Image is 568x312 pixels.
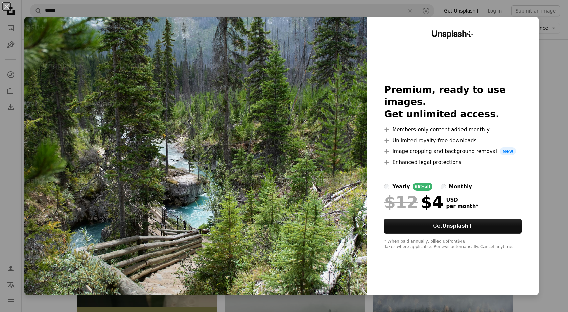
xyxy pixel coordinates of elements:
input: monthly [441,184,446,189]
span: $12 [384,193,418,211]
h2: Premium, ready to use images. Get unlimited access. [384,84,521,120]
span: USD [446,197,478,203]
strong: Unsplash+ [442,223,473,229]
span: per month * [446,203,478,209]
div: * When paid annually, billed upfront $48 Taxes where applicable. Renews automatically. Cancel any... [384,239,521,250]
div: yearly [392,183,410,191]
li: Members-only content added monthly [384,126,521,134]
li: Image cropping and background removal [384,147,521,155]
button: GetUnsplash+ [384,219,521,234]
div: $4 [384,193,443,211]
span: New [500,147,516,155]
div: monthly [449,183,472,191]
input: yearly66%off [384,184,389,189]
div: 66% off [413,183,433,191]
li: Unlimited royalty-free downloads [384,137,521,145]
li: Enhanced legal protections [384,158,521,166]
